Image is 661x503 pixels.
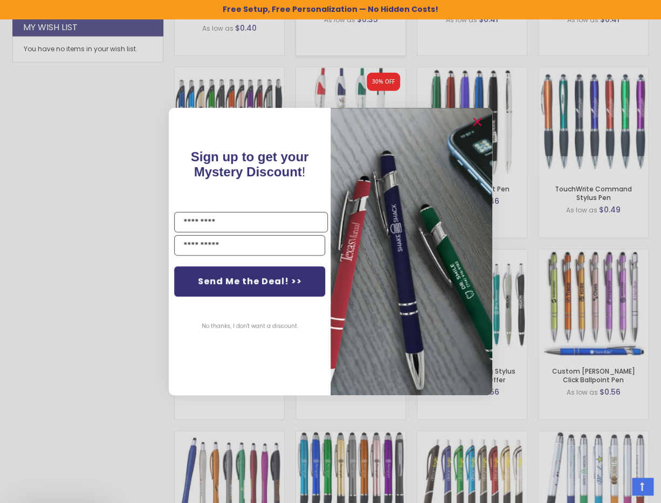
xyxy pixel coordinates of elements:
[469,113,486,130] button: Close dialog
[191,149,309,179] span: !
[330,108,492,395] img: pop-up-image
[174,266,325,297] button: Send Me the Deal! >>
[196,313,304,340] button: No thanks, I don't want a discount.
[572,474,661,503] iframe: Google Customer Reviews
[191,149,309,179] span: Sign up to get your Mystery Discount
